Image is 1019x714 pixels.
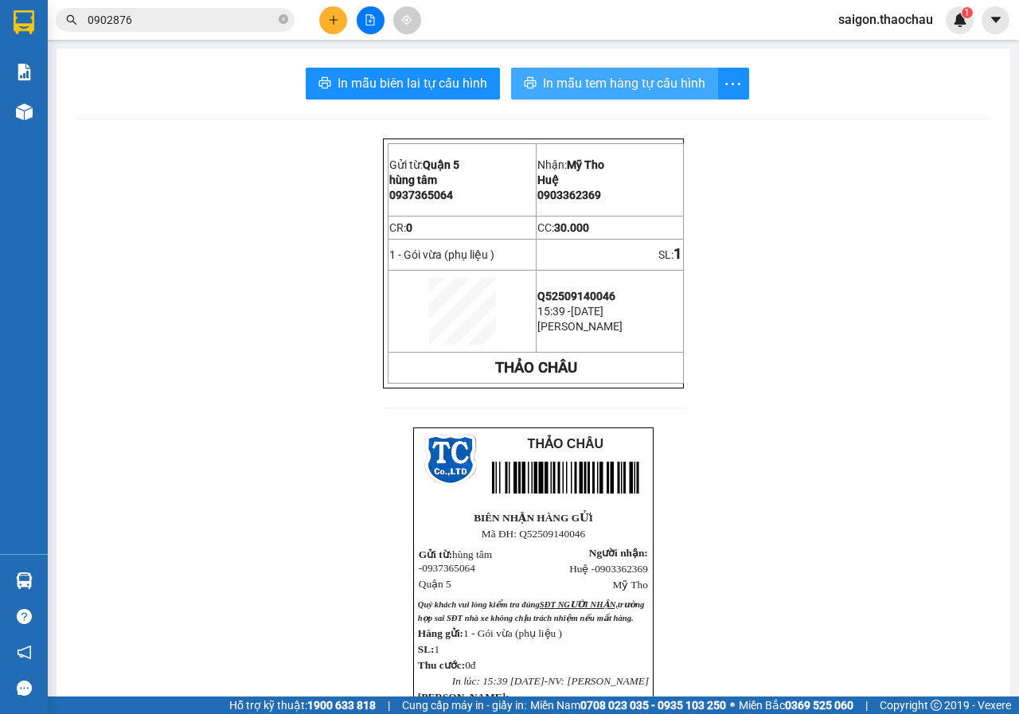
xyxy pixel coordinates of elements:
[524,76,537,92] span: printer
[406,221,412,234] span: 0
[554,221,589,234] span: 30.000
[595,563,648,575] span: 0903362369
[306,68,500,99] button: printerIn mẫu biên lai tự cấu hình
[388,216,537,240] td: CR:
[45,18,86,33] span: Quận 5
[612,579,647,591] span: Mỹ Tho
[474,512,593,524] strong: BIÊN NHẬN HÀNG GỬI
[673,245,682,263] span: 1
[730,702,735,708] span: ⚪️
[228,109,236,127] span: 1
[307,699,376,712] strong: 1900 633 818
[537,158,682,171] p: Nhận:
[209,111,228,126] span: SL:
[962,7,973,18] sup: 1
[435,643,440,655] span: 1
[718,74,748,94] span: more
[319,6,347,34] button: plus
[418,600,644,622] span: Quý khách vui lòng kiểm tra đúng trường hợp sai SĐT nhà xe không chịu trách nhiệm nếu...
[88,11,275,29] input: Tìm tên, số ĐT hoặc mã đơn
[157,18,201,33] span: Bến Tre
[510,675,545,687] span: [DATE]
[388,696,390,714] span: |
[423,158,459,171] span: Quận 5
[17,645,32,660] span: notification
[537,174,559,186] span: Huệ
[17,609,32,624] span: question-circle
[540,600,618,609] span: SĐT NGƯỜI NHẬN,
[418,643,435,655] span: SL:
[123,53,195,68] span: 0966951704
[537,320,623,333] span: [PERSON_NAME]
[826,10,946,29] span: saigon.thaochau
[982,6,1009,34] button: caret-down
[580,699,726,712] strong: 0708 023 035 - 0935 103 250
[424,434,477,486] img: logo
[279,13,288,28] span: close-circle
[545,675,548,687] span: -
[419,578,451,590] span: Quận 5
[537,189,601,201] span: 0903362369
[537,305,571,318] span: 15:39 -
[419,548,452,560] span: Gửi từ:
[528,437,603,451] span: THẢO CHÂU
[25,84,33,99] span: 0
[422,562,475,574] span: 0937365064
[389,189,453,201] span: 0937365064
[389,248,494,261] span: 1 - Gói vừa (phụ liệu )
[931,700,942,711] span: copyright
[543,73,705,93] span: In mẫu tem hàng tự cấu hình
[6,111,119,126] span: 1 - Hộp (tròng kính )
[418,659,465,671] span: Thu cước:
[495,359,577,377] strong: THẢO CHÂU
[419,548,492,574] span: hùng tâm -
[229,696,376,714] span: Hỗ trợ kỹ thuật:
[953,13,967,27] img: icon-new-feature
[418,627,463,639] strong: Hàng gửi:
[393,6,421,34] button: aim
[402,696,526,714] span: Cung cấp máy in - giấy in:
[567,158,604,171] span: Mỹ Tho
[465,659,475,671] span: 0đ
[571,305,603,318] span: [DATE]
[482,528,585,540] span: Mã ĐH: Q52509140046
[328,14,339,25] span: plus
[739,696,853,714] span: Miền Bắc
[717,68,749,99] button: more
[530,696,726,714] span: Miền Nam
[865,696,868,714] span: |
[785,699,853,712] strong: 0369 525 060
[964,7,970,18] span: 1
[357,6,385,34] button: file-add
[548,675,649,687] span: NV: [PERSON_NAME]
[401,14,412,25] span: aim
[143,84,182,99] span: 25.000
[569,563,648,575] span: Huệ -
[389,174,437,186] span: hùng tâm
[537,216,684,240] td: CC:
[6,80,123,102] td: CR:
[16,103,33,120] img: warehouse-icon
[989,13,1003,27] span: caret-down
[279,14,288,24] span: close-circle
[338,73,487,93] span: In mẫu biên lai tự cấu hình
[589,547,648,559] span: Người nhận:
[16,64,33,80] img: solution-icon
[318,76,331,92] span: printer
[6,53,85,68] span: 02839570774
[463,627,562,639] span: 1 - Gói vừa (phụ liệu )
[14,10,34,34] img: logo-vxr
[365,14,376,25] span: file-add
[658,248,673,261] span: SL:
[389,158,535,171] p: Gửi từ:
[511,68,718,99] button: printerIn mẫu tem hàng tự cấu hình
[122,80,237,102] td: CC:
[418,691,509,703] strong: [PERSON_NAME]:
[6,18,121,33] p: Gửi từ:
[537,290,615,302] span: Q52509140046
[123,18,236,33] p: Nhận:
[123,35,162,50] span: Hương
[452,675,508,687] span: In lúc: 15:39
[16,572,33,589] img: warehouse-icon
[17,681,32,696] span: message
